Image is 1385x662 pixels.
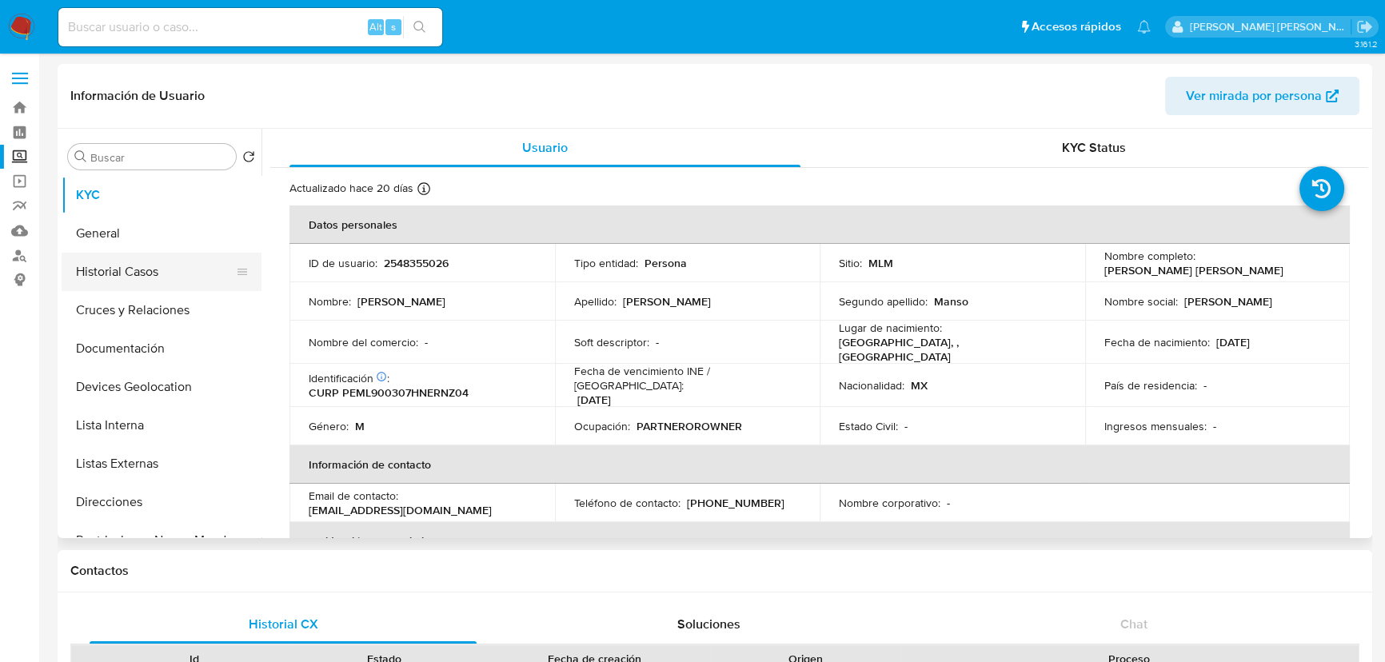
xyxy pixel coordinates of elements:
p: Email de contacto : [309,489,398,503]
p: - [947,496,950,510]
span: Ver mirada por persona [1186,77,1322,115]
p: Género : [309,419,349,433]
p: Tipo entidad : [574,256,638,270]
button: General [62,214,261,253]
button: Lista Interna [62,406,261,445]
button: Volver al orden por defecto [242,150,255,168]
p: Persona [645,256,687,270]
button: Direcciones [62,483,261,521]
p: - [904,419,908,433]
p: [PERSON_NAME] [357,294,445,309]
button: Documentación [62,329,261,368]
span: Usuario [522,138,568,157]
button: KYC [62,176,261,214]
p: CURP PEML900307HNERNZ04 [309,385,469,400]
button: Cruces y Relaciones [62,291,261,329]
p: [PHONE_NUMBER] [687,496,784,510]
p: MX [911,378,928,393]
p: Manso [934,294,968,309]
button: Historial Casos [62,253,249,291]
p: Estado Civil : [839,419,898,433]
p: Fecha de vencimiento INE / [GEOGRAPHIC_DATA] : [574,364,801,393]
span: Chat [1120,615,1148,633]
p: Nacionalidad : [839,378,904,393]
p: [EMAIL_ADDRESS][DOMAIN_NAME] [309,503,492,517]
input: Buscar usuario o caso... [58,17,442,38]
p: [DATE] [1216,335,1250,349]
span: Alt [369,19,382,34]
p: - [656,335,659,349]
th: Datos personales [289,205,1350,244]
p: Ocupación : [574,419,630,433]
p: - [1213,419,1216,433]
p: País de residencia : [1104,378,1197,393]
a: Salir [1356,18,1373,35]
button: Ver mirada por persona [1165,77,1359,115]
span: Historial CX [248,615,317,633]
h1: Información de Usuario [70,88,205,104]
span: KYC Status [1062,138,1126,157]
p: Soft descriptor : [574,335,649,349]
span: Accesos rápidos [1032,18,1121,35]
th: Verificación y cumplimiento [289,522,1350,560]
p: ID de usuario : [309,256,377,270]
button: Restricciones Nuevo Mundo [62,521,261,560]
p: M [355,419,365,433]
p: Actualizado hace 20 días [289,181,413,196]
p: [DATE] [577,393,611,407]
button: Buscar [74,150,87,163]
span: Soluciones [677,615,740,633]
th: Información de contacto [289,445,1350,484]
h1: Contactos [70,563,1359,579]
p: Nombre corporativo : [839,496,940,510]
p: [PERSON_NAME] [1184,294,1272,309]
p: MLM [868,256,893,270]
p: Sitio : [839,256,862,270]
p: Fecha de nacimiento : [1104,335,1210,349]
a: Notificaciones [1137,20,1151,34]
p: michelleangelica.rodriguez@mercadolibre.com.mx [1190,19,1351,34]
p: [PERSON_NAME] [PERSON_NAME] [1104,263,1283,277]
p: [GEOGRAPHIC_DATA], , [GEOGRAPHIC_DATA] [839,335,1060,364]
p: - [1203,378,1207,393]
span: s [391,19,396,34]
p: Nombre : [309,294,351,309]
p: [PERSON_NAME] [623,294,711,309]
p: Apellido : [574,294,617,309]
p: Ingresos mensuales : [1104,419,1207,433]
p: - [425,335,428,349]
p: PARTNEROROWNER [637,419,742,433]
p: Nombre completo : [1104,249,1195,263]
p: Lugar de nacimiento : [839,321,942,335]
button: search-icon [403,16,436,38]
p: Teléfono de contacto : [574,496,681,510]
button: Listas Externas [62,445,261,483]
p: Segundo apellido : [839,294,928,309]
p: Identificación : [309,371,389,385]
input: Buscar [90,150,230,165]
p: 2548355026 [384,256,449,270]
button: Devices Geolocation [62,368,261,406]
p: Nombre social : [1104,294,1178,309]
p: Nombre del comercio : [309,335,418,349]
